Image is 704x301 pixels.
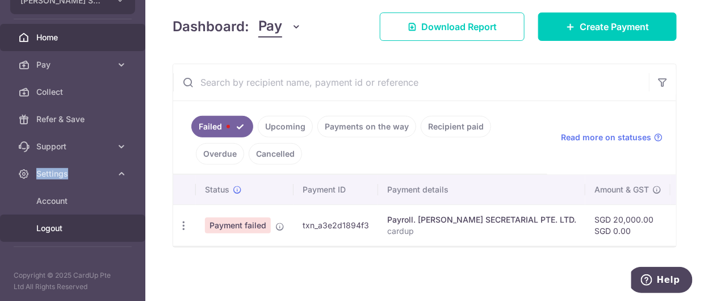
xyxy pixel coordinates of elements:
[561,132,651,143] span: Read more on statuses
[258,16,282,37] span: Pay
[258,116,313,137] a: Upcoming
[538,12,677,41] a: Create Payment
[36,168,111,179] span: Settings
[173,64,649,101] input: Search by recipient name, payment id or reference
[205,184,229,195] span: Status
[36,32,111,43] span: Home
[387,214,576,225] div: Payroll. [PERSON_NAME] SECRETARIAL PTE. LTD.
[196,143,244,165] a: Overdue
[378,175,585,204] th: Payment details
[294,175,378,204] th: Payment ID
[580,20,649,34] span: Create Payment
[36,195,111,207] span: Account
[380,12,525,41] a: Download Report
[317,116,416,137] a: Payments on the way
[173,16,249,37] h4: Dashboard:
[249,143,302,165] a: Cancelled
[294,204,378,246] td: txn_a3e2d1894f3
[585,204,671,246] td: SGD 20,000.00 SGD 0.00
[36,141,111,152] span: Support
[387,225,576,237] p: cardup
[191,116,253,137] a: Failed
[561,132,663,143] a: Read more on statuses
[205,218,271,233] span: Payment failed
[421,116,491,137] a: Recipient paid
[36,59,111,70] span: Pay
[631,267,693,295] iframe: Opens a widget where you can find more information
[36,86,111,98] span: Collect
[594,184,649,195] span: Amount & GST
[36,114,111,125] span: Refer & Save
[258,16,302,37] button: Pay
[421,20,497,34] span: Download Report
[36,223,111,234] span: Logout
